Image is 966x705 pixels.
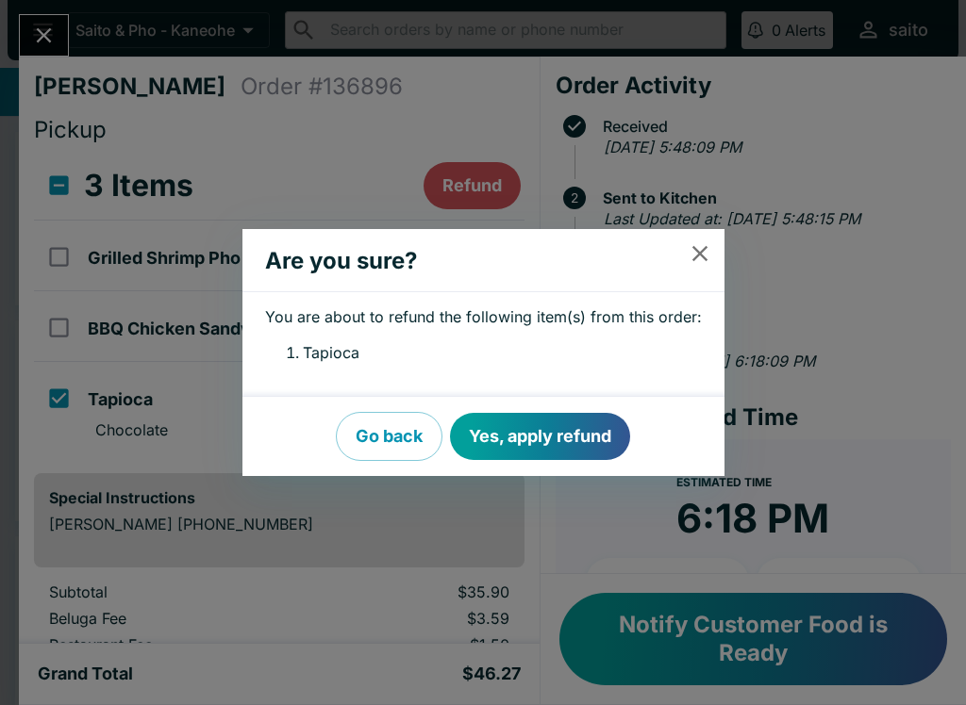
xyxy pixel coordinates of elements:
[303,341,702,366] li: Tapioca
[242,237,687,286] h2: Are you sure?
[450,413,630,460] button: Yes, apply refund
[675,229,724,277] button: close
[265,307,702,326] p: You are about to refund the following item(s) from this order:
[336,412,442,461] button: Go back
